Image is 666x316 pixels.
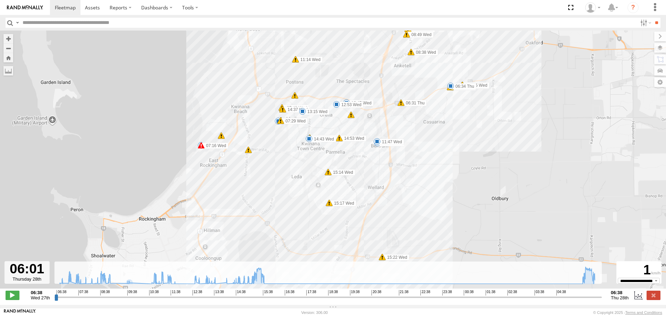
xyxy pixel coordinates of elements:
[31,295,50,300] span: Wed 27th Aug 2025
[625,310,662,315] a: Terms and Conditions
[377,139,404,145] label: 11:47 Wed
[78,290,88,296] span: 07:38
[306,290,316,296] span: 17:38
[214,290,224,296] span: 13:38
[281,118,308,124] label: 07:29 Wed
[654,77,666,87] label: Map Settings
[7,5,43,10] img: rand-logo.svg
[15,18,20,28] label: Search Query
[382,254,409,261] label: 15:22 Wed
[617,262,660,278] div: 1
[302,109,330,115] label: 13:15 Wed
[411,49,438,55] label: 08:38 Wed
[462,82,489,88] label: 08:35 Wed
[507,290,517,296] span: 02:38
[611,290,629,295] strong: 06:38
[236,290,246,296] span: 14:38
[263,290,273,296] span: 15:38
[328,290,338,296] span: 18:38
[372,290,381,296] span: 20:38
[377,140,404,146] label: 11:38 Wed
[3,34,13,43] button: Zoom in
[285,290,294,296] span: 16:38
[291,92,298,99] div: 5
[296,57,323,63] label: 11:14 Wed
[282,105,309,111] label: 07:48 Wed
[218,132,225,139] div: 5
[328,169,355,176] label: 15:14 Wed
[301,310,328,315] div: Version: 306.00
[451,83,476,89] label: 06:34 Thu
[401,100,427,106] label: 06:31 Thu
[171,290,180,296] span: 11:38
[336,102,364,108] label: 12:53 Wed
[193,290,202,296] span: 12:38
[339,135,366,142] label: 14:53 Wed
[464,290,473,296] span: 00:38
[647,291,660,300] label: Close
[100,290,110,296] span: 08:38
[638,18,652,28] label: Search Filter Options
[57,290,66,296] span: 06:38
[611,295,629,300] span: Thu 28th Aug 2025
[310,135,337,141] label: 14:51 Wed
[4,309,36,316] a: Visit our Website
[283,106,310,113] label: 14:37 Wed
[275,118,282,125] div: 6
[556,290,566,296] span: 04:38
[3,66,13,76] label: Measure
[486,290,495,296] span: 01:38
[281,118,308,124] label: 07:02 Wed
[31,290,50,295] strong: 06:38
[399,290,409,296] span: 21:38
[593,310,662,315] div: © Copyright 2025 -
[583,2,603,13] div: Andrew Fisher
[201,143,228,149] label: 07:16 Wed
[407,32,434,38] label: 08:49 Wed
[450,84,476,91] label: 06:34 Thu
[420,290,430,296] span: 22:38
[6,291,19,300] label: Play/Stop
[309,136,336,142] label: 14:43 Wed
[127,290,137,296] span: 09:38
[347,100,374,106] label: 12:45 Wed
[348,111,355,118] div: 7
[3,53,13,62] button: Zoom Home
[350,290,360,296] span: 19:38
[535,290,544,296] span: 03:38
[627,2,639,13] i: ?
[442,290,452,296] span: 23:38
[149,290,159,296] span: 10:38
[329,200,356,206] label: 15:17 Wed
[245,146,252,153] div: 8
[3,43,13,53] button: Zoom out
